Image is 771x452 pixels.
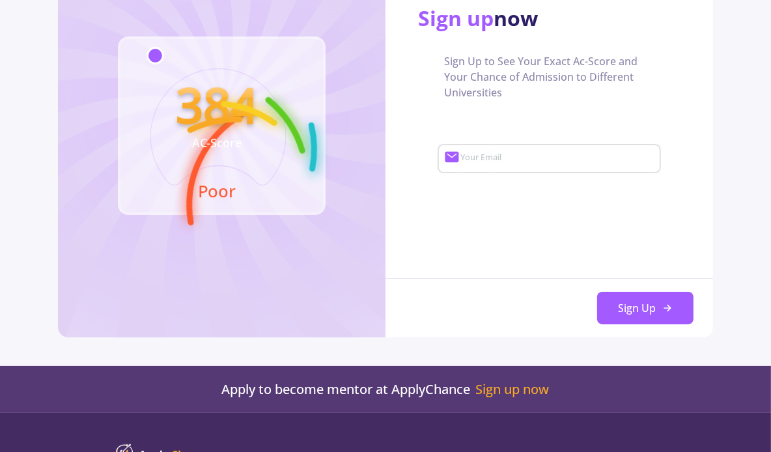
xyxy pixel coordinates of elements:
[597,292,694,324] button: Sign Up
[418,3,680,34] div: now
[176,72,259,137] text: 384
[476,382,550,397] a: Sign up now
[444,53,654,100] span: Sign Up to See Your Exact Ac-Score and Your Chance of Admission to Different Universities
[197,180,236,203] text: Poor
[191,135,242,151] text: AC-Score
[418,4,494,32] span: Sign up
